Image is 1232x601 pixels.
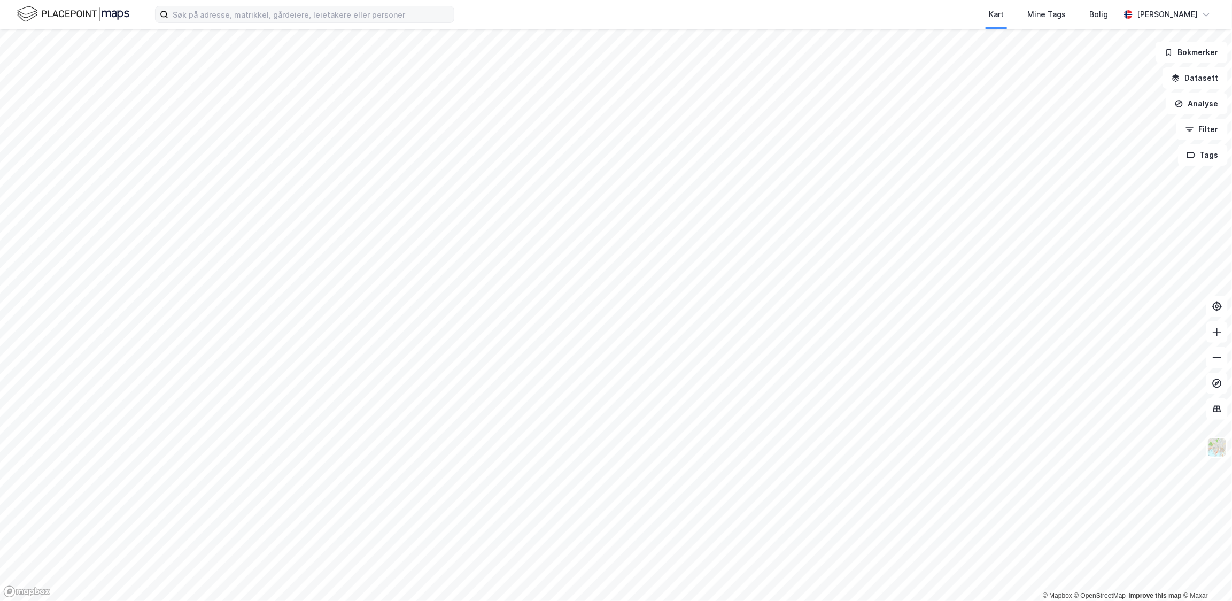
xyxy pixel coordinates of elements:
img: Z [1207,437,1227,458]
a: Mapbox homepage [3,585,50,598]
a: Mapbox [1043,592,1072,599]
button: Analyse [1166,93,1228,114]
div: [PERSON_NAME] [1137,8,1198,21]
iframe: Chat Widget [1179,550,1232,601]
a: OpenStreetMap [1074,592,1126,599]
a: Improve this map [1129,592,1182,599]
button: Filter [1176,119,1228,140]
img: logo.f888ab2527a4732fd821a326f86c7f29.svg [17,5,129,24]
div: Bolig [1089,8,1108,21]
div: Mine Tags [1027,8,1066,21]
button: Tags [1178,144,1228,166]
button: Bokmerker [1156,42,1228,63]
button: Datasett [1163,67,1228,89]
div: Kart [989,8,1004,21]
div: Kontrollprogram for chat [1179,550,1232,601]
input: Søk på adresse, matrikkel, gårdeiere, leietakere eller personer [168,6,454,22]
